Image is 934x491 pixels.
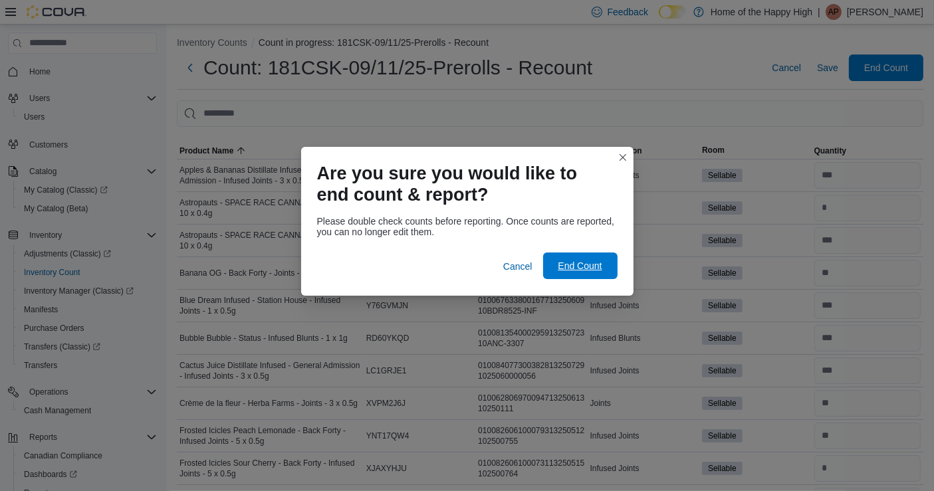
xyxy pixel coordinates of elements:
button: Closes this modal window [615,149,631,165]
span: Cancel [503,260,532,273]
button: Cancel [498,253,538,280]
div: Please double check counts before reporting. Once counts are reported, you can no longer edit them. [317,216,618,237]
h1: Are you sure you would like to end count & report? [317,163,607,205]
button: End Count [543,252,618,279]
span: End Count [558,259,602,272]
